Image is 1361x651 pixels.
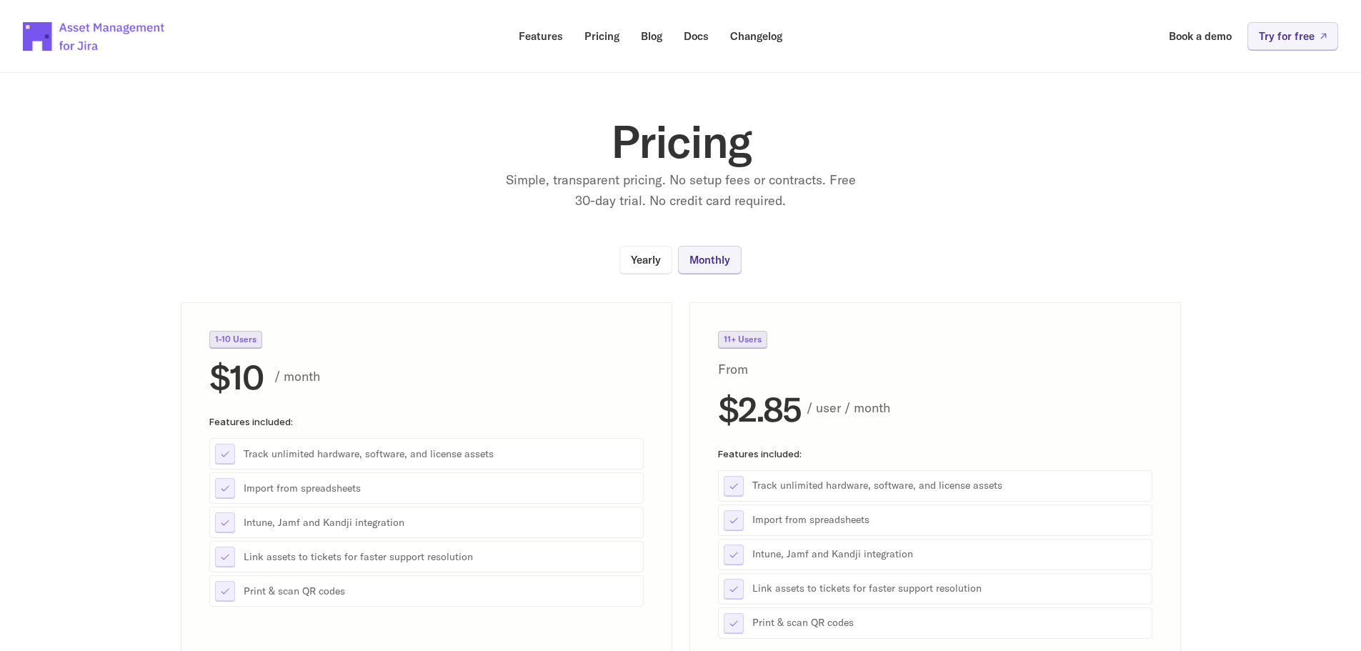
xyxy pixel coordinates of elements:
[689,254,730,265] p: Monthly
[674,22,719,50] a: Docs
[807,398,1152,419] p: / user / month
[244,515,638,530] p: Intune, Jamf and Kandji integration
[1247,22,1338,50] a: Try for free
[584,31,619,41] p: Pricing
[509,22,573,50] a: Features
[395,119,967,164] h1: Pricing
[631,22,672,50] a: Blog
[244,584,638,598] p: Print & scan QR codes
[752,616,1147,630] p: Print & scan QR codes
[724,335,762,344] p: 11+ Users
[574,22,629,50] a: Pricing
[631,254,661,265] p: Yearly
[684,31,709,41] p: Docs
[244,481,638,495] p: Import from spreadsheets
[519,31,563,41] p: Features
[1169,31,1232,41] p: Book a demo
[718,391,801,425] h2: $2.85
[244,447,638,461] p: Track unlimited hardware, software, and license assets
[752,479,1147,493] p: Track unlimited hardware, software, and license assets
[641,31,662,41] p: Blog
[752,547,1147,562] p: Intune, Jamf and Kandji integration
[752,582,1147,596] p: Link assets to tickets for faster support resolution
[215,335,256,344] p: 1-10 Users
[1259,31,1315,41] p: Try for free
[752,513,1147,527] p: Import from spreadsheets
[209,417,644,427] p: Features included:
[274,366,644,387] p: / month
[1159,22,1242,50] a: Book a demo
[209,359,263,394] h2: $10
[244,550,638,564] p: Link assets to tickets for faster support resolution
[718,359,783,380] p: From
[730,31,782,41] p: Changelog
[720,22,792,50] a: Changelog
[502,170,859,212] p: Simple, transparent pricing. No setup fees or contracts. Free 30-day trial. No credit card required.
[718,448,1152,458] p: Features included:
